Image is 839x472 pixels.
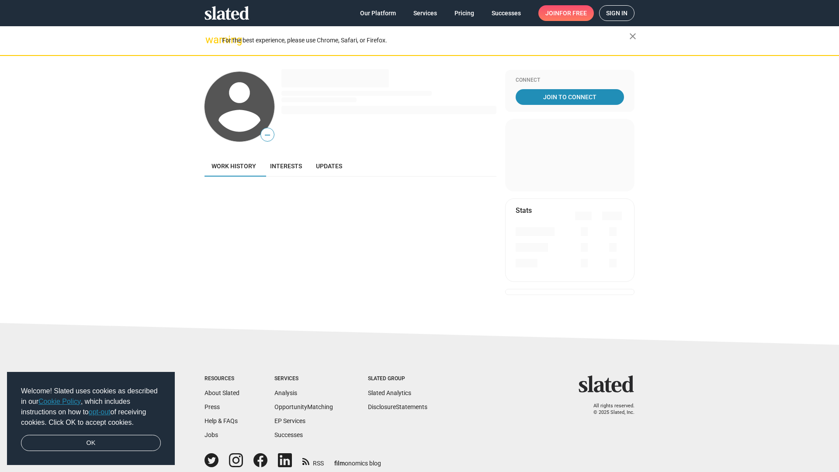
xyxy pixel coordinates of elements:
[274,417,305,424] a: EP Services
[334,460,345,467] span: film
[538,5,594,21] a: Joinfor free
[516,77,624,84] div: Connect
[545,5,587,21] span: Join
[274,389,297,396] a: Analysis
[274,431,303,438] a: Successes
[205,389,239,396] a: About Slated
[368,375,427,382] div: Slated Group
[205,156,263,177] a: Work history
[270,163,302,170] span: Interests
[584,403,634,416] p: All rights reserved. © 2025 Slated, Inc.
[353,5,403,21] a: Our Platform
[454,5,474,21] span: Pricing
[274,403,333,410] a: OpportunityMatching
[606,6,628,21] span: Sign in
[263,156,309,177] a: Interests
[316,163,342,170] span: Updates
[205,431,218,438] a: Jobs
[559,5,587,21] span: for free
[205,403,220,410] a: Press
[205,35,216,45] mat-icon: warning
[205,417,238,424] a: Help & FAQs
[302,454,324,468] a: RSS
[21,435,161,451] a: dismiss cookie message
[413,5,437,21] span: Services
[334,452,381,468] a: filmonomics blog
[261,129,274,141] span: —
[21,386,161,428] span: Welcome! Slated uses cookies as described in our , which includes instructions on how to of recei...
[492,5,521,21] span: Successes
[447,5,481,21] a: Pricing
[368,389,411,396] a: Slated Analytics
[274,375,333,382] div: Services
[89,408,111,416] a: opt-out
[222,35,629,46] div: For the best experience, please use Chrome, Safari, or Firefox.
[485,5,528,21] a: Successes
[516,206,532,215] mat-card-title: Stats
[406,5,444,21] a: Services
[360,5,396,21] span: Our Platform
[309,156,349,177] a: Updates
[38,398,81,405] a: Cookie Policy
[516,89,624,105] a: Join To Connect
[211,163,256,170] span: Work history
[7,372,175,465] div: cookieconsent
[205,375,239,382] div: Resources
[517,89,622,105] span: Join To Connect
[368,403,427,410] a: DisclosureStatements
[599,5,634,21] a: Sign in
[628,31,638,42] mat-icon: close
